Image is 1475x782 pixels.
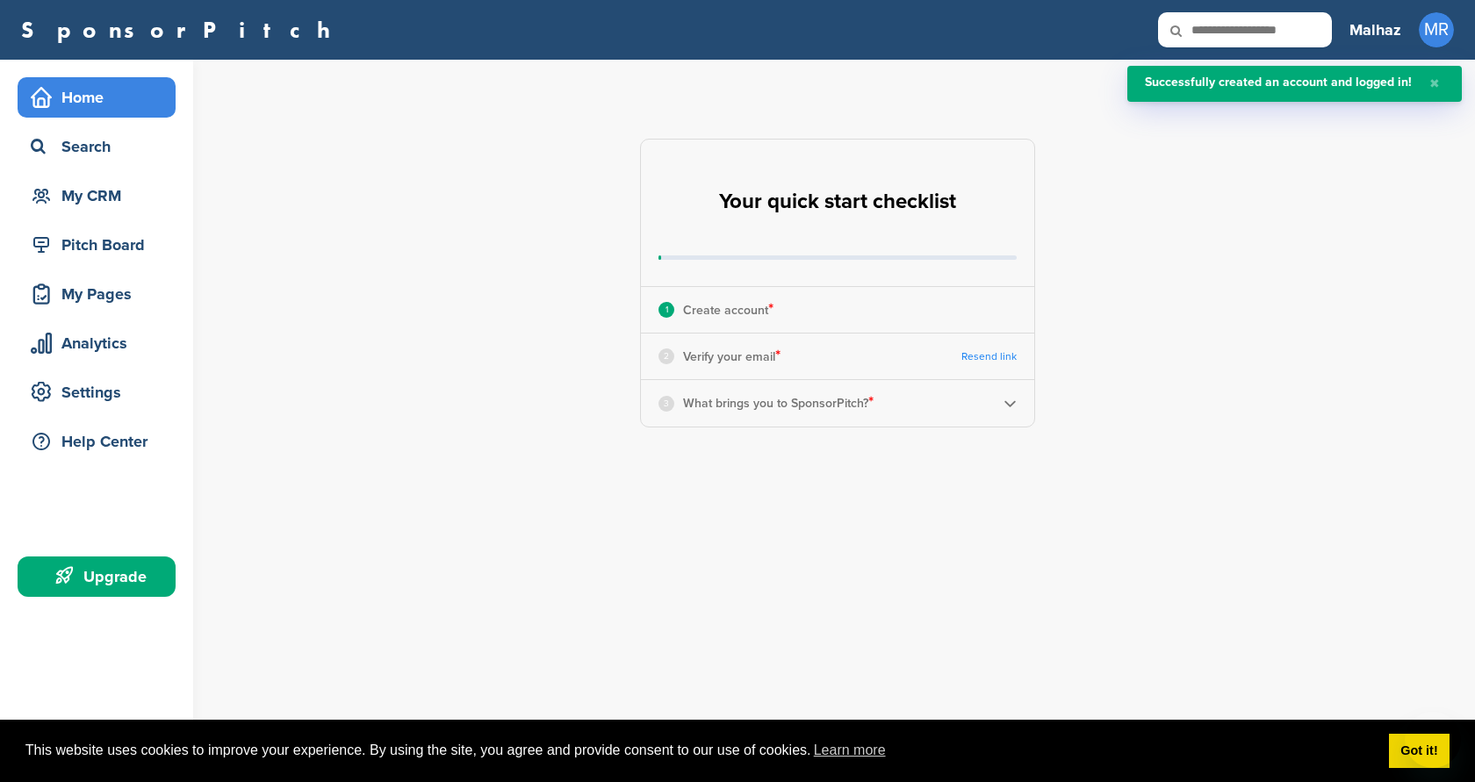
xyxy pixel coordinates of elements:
a: Upgrade [18,556,176,597]
img: Checklist arrow 2 [1004,397,1017,410]
h2: Your quick start checklist [719,183,956,221]
a: Help Center [18,421,176,462]
a: Home [18,77,176,118]
a: learn more about cookies [811,737,889,764]
button: Close [1425,76,1444,91]
div: Pitch Board [26,229,176,261]
a: dismiss cookie message [1389,734,1450,769]
span: This website uses cookies to improve your experience. By using the site, you agree and provide co... [25,737,1375,764]
h3: Malhaz [1349,18,1401,42]
iframe: Button to launch messaging window [1405,712,1461,768]
div: Settings [26,377,176,408]
p: What brings you to SponsorPitch? [683,391,874,414]
a: Analytics [18,323,176,363]
div: Analytics [26,327,176,359]
div: Help Center [26,426,176,457]
a: Search [18,126,176,167]
p: Create account [683,298,773,321]
div: My Pages [26,278,176,310]
div: 2 [658,348,674,364]
a: SponsorPitch [21,18,342,41]
div: Search [26,131,176,162]
a: Resend link [961,350,1017,363]
a: My CRM [18,176,176,216]
div: Successfully created an account and logged in! [1145,76,1412,89]
a: Pitch Board [18,225,176,265]
a: Malhaz [1349,11,1401,49]
div: 3 [658,396,674,412]
div: Home [26,82,176,113]
span: MR [1419,12,1454,47]
div: Upgrade [26,561,176,592]
p: Verify your email [683,345,781,368]
a: Settings [18,372,176,413]
a: My Pages [18,274,176,314]
div: My CRM [26,180,176,212]
div: 1 [658,302,674,318]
